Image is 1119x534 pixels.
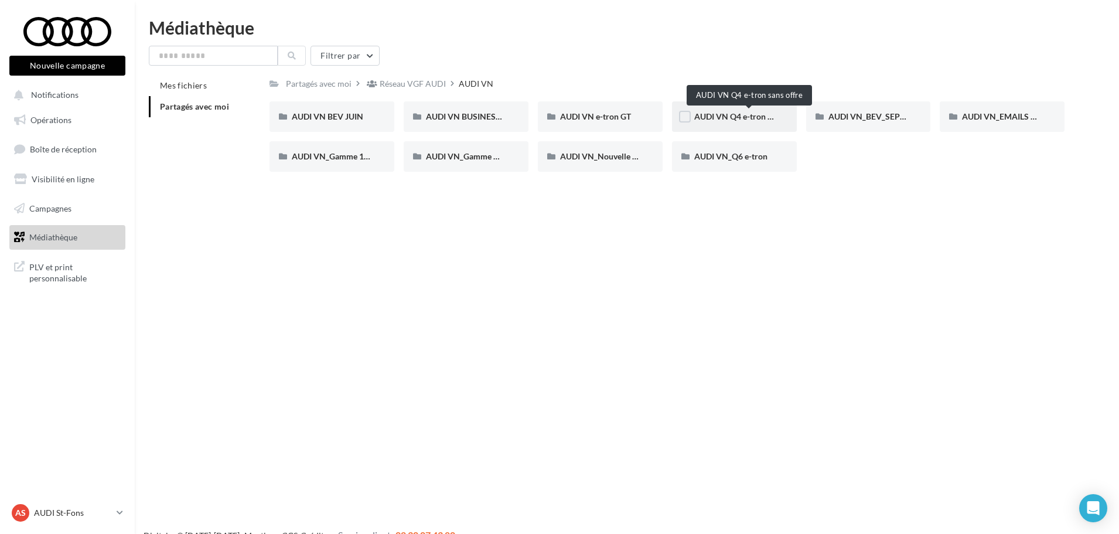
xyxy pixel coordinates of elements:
[29,232,77,242] span: Médiathèque
[694,111,803,121] span: AUDI VN Q4 e-tron sans offre
[286,78,352,90] div: Partagés avec moi
[7,225,128,250] a: Médiathèque
[29,203,71,213] span: Campagnes
[694,151,767,161] span: AUDI VN_Q6 e-tron
[1079,494,1107,522] div: Open Intercom Messenger
[311,46,380,66] button: Filtrer par
[7,108,128,132] a: Opérations
[32,174,94,184] span: Visibilité en ligne
[160,80,207,90] span: Mes fichiers
[9,502,125,524] a: AS AUDI St-Fons
[687,85,812,106] div: AUDI VN Q4 e-tron sans offre
[15,507,26,519] span: AS
[7,196,128,221] a: Campagnes
[30,115,71,125] span: Opérations
[149,19,1105,36] div: Médiathèque
[560,151,667,161] span: AUDI VN_Nouvelle A6 e-tron
[7,137,128,162] a: Boîte de réception
[29,259,121,284] span: PLV et print personnalisable
[380,78,446,90] div: Réseau VGF AUDI
[7,167,128,192] a: Visibilité en ligne
[31,90,79,100] span: Notifications
[459,78,493,90] div: AUDI VN
[560,111,631,121] span: AUDI VN e-tron GT
[292,111,363,121] span: AUDI VN BEV JUIN
[962,111,1085,121] span: AUDI VN_EMAILS COMMANDES
[292,151,418,161] span: AUDI VN_Gamme 100% électrique
[9,56,125,76] button: Nouvelle campagne
[828,111,932,121] span: AUDI VN_BEV_SEPTEMBRE
[426,151,529,161] span: AUDI VN_Gamme Q8 e-tron
[30,144,97,154] span: Boîte de réception
[160,101,229,111] span: Partagés avec moi
[7,254,128,289] a: PLV et print personnalisable
[34,507,112,519] p: AUDI St-Fons
[426,111,551,121] span: AUDI VN BUSINESS JUIN VN JPO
